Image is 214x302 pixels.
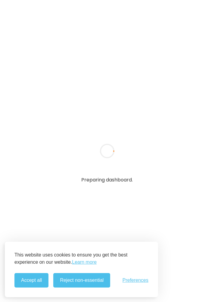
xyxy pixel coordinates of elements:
button: Reject non-essential [53,273,110,288]
p: This website uses cookies to ensure you get the best experience on our website. [14,251,148,266]
span: Preferences [123,278,148,283]
div: Preparing dashboard. [76,171,138,188]
button: Toggle preferences [123,278,148,283]
button: Accept all cookies [14,273,48,288]
a: Learn more [72,259,97,266]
